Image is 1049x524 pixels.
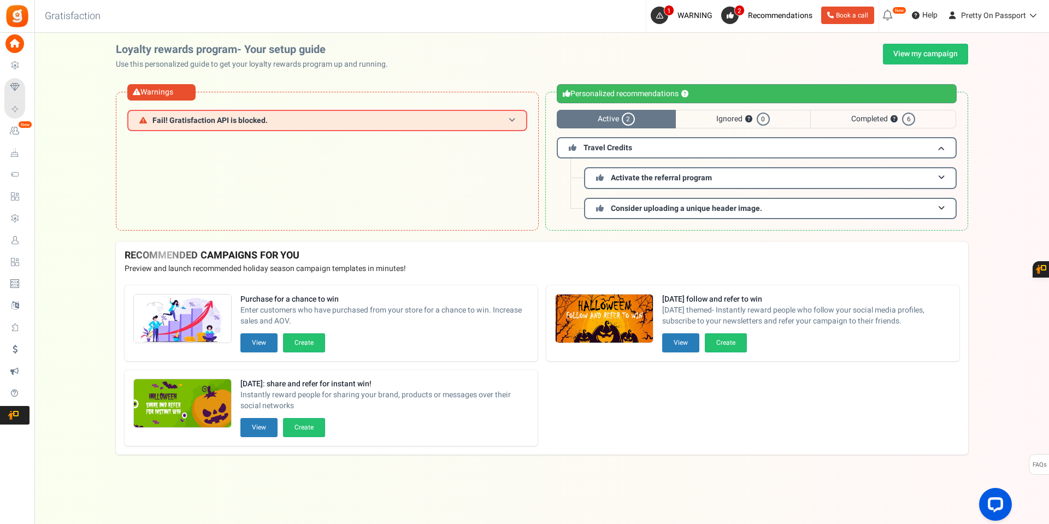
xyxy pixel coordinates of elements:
a: Help [907,7,942,24]
span: Help [920,10,938,21]
span: Consider uploading a unique header image. [611,203,762,214]
img: Recommended Campaigns [134,295,231,344]
em: New [18,121,32,128]
span: FAQs [1032,455,1047,475]
p: Preview and launch recommended holiday season campaign templates in minutes! [125,263,959,274]
img: Gratisfaction [5,4,30,28]
em: New [892,7,906,14]
img: Recommended Campaigns [134,379,231,428]
span: 6 [902,113,915,126]
span: Fail! Gratisfaction API is blocked. [152,116,268,125]
button: Create [283,418,325,437]
a: View my campaign [883,44,968,64]
span: 2 [622,113,635,126]
h4: RECOMMENDED CAMPAIGNS FOR YOU [125,250,959,261]
span: 2 [734,5,745,16]
button: View [240,333,278,352]
a: 2 Recommendations [721,7,817,24]
button: Create [283,333,325,352]
button: ? [891,116,898,123]
span: Enter customers who have purchased from your store for a chance to win. Increase sales and AOV. [240,305,529,327]
a: Book a call [821,7,874,24]
span: Completed [810,110,956,128]
span: Travel Credits [584,142,632,154]
a: New [4,122,30,140]
span: 0 [757,113,770,126]
span: Active [557,110,676,128]
span: Recommendations [748,10,812,21]
button: ? [681,91,688,98]
h2: Loyalty rewards program- Your setup guide [116,44,397,56]
button: View [662,333,699,352]
span: WARNING [677,10,712,21]
strong: [DATE]: share and refer for instant win! [240,379,529,390]
span: 1 [664,5,674,16]
p: Use this personalized guide to get your loyalty rewards program up and running. [116,59,397,70]
button: Create [705,333,747,352]
a: 1 WARNING [651,7,717,24]
span: Activate the referral program [611,172,712,184]
div: Personalized recommendations [557,84,957,103]
h3: Gratisfaction [33,5,113,27]
span: [DATE] themed- Instantly reward people who follow your social media profiles, subscribe to your n... [662,305,951,327]
div: Warnings [127,84,196,101]
strong: [DATE] follow and refer to win [662,294,951,305]
img: Recommended Campaigns [556,295,653,344]
strong: Purchase for a chance to win [240,294,529,305]
button: ? [745,116,752,123]
span: Ignored [676,110,810,128]
span: Instantly reward people for sharing your brand, products or messages over their social networks [240,390,529,411]
span: Pretty On Passport [961,10,1026,21]
button: View [240,418,278,437]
